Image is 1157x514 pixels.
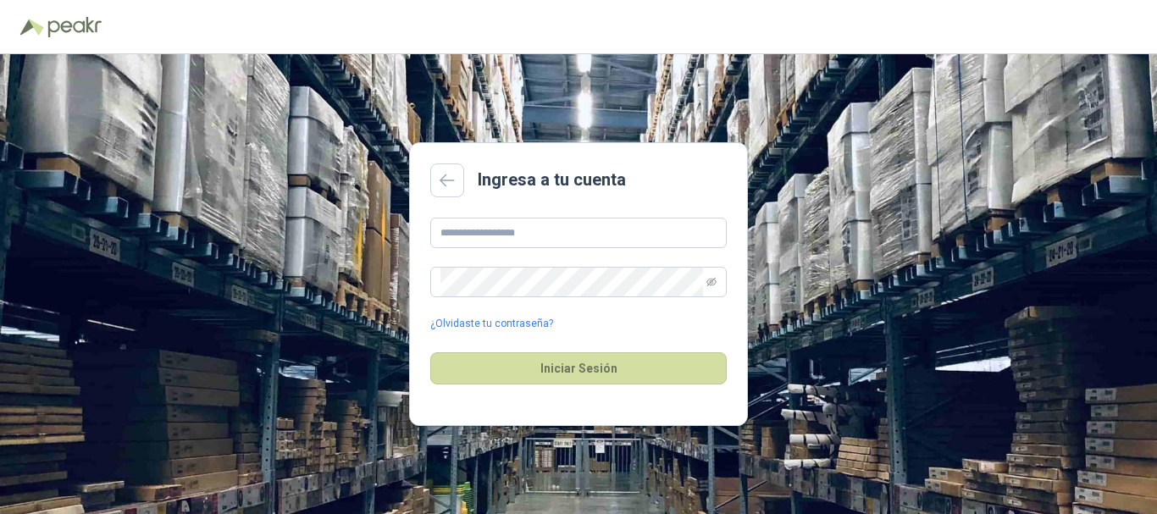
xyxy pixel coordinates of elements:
button: Iniciar Sesión [430,352,727,384]
span: eye-invisible [706,277,717,287]
h2: Ingresa a tu cuenta [478,167,626,193]
a: ¿Olvidaste tu contraseña? [430,316,553,332]
img: Peakr [47,17,102,37]
img: Logo [20,19,44,36]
